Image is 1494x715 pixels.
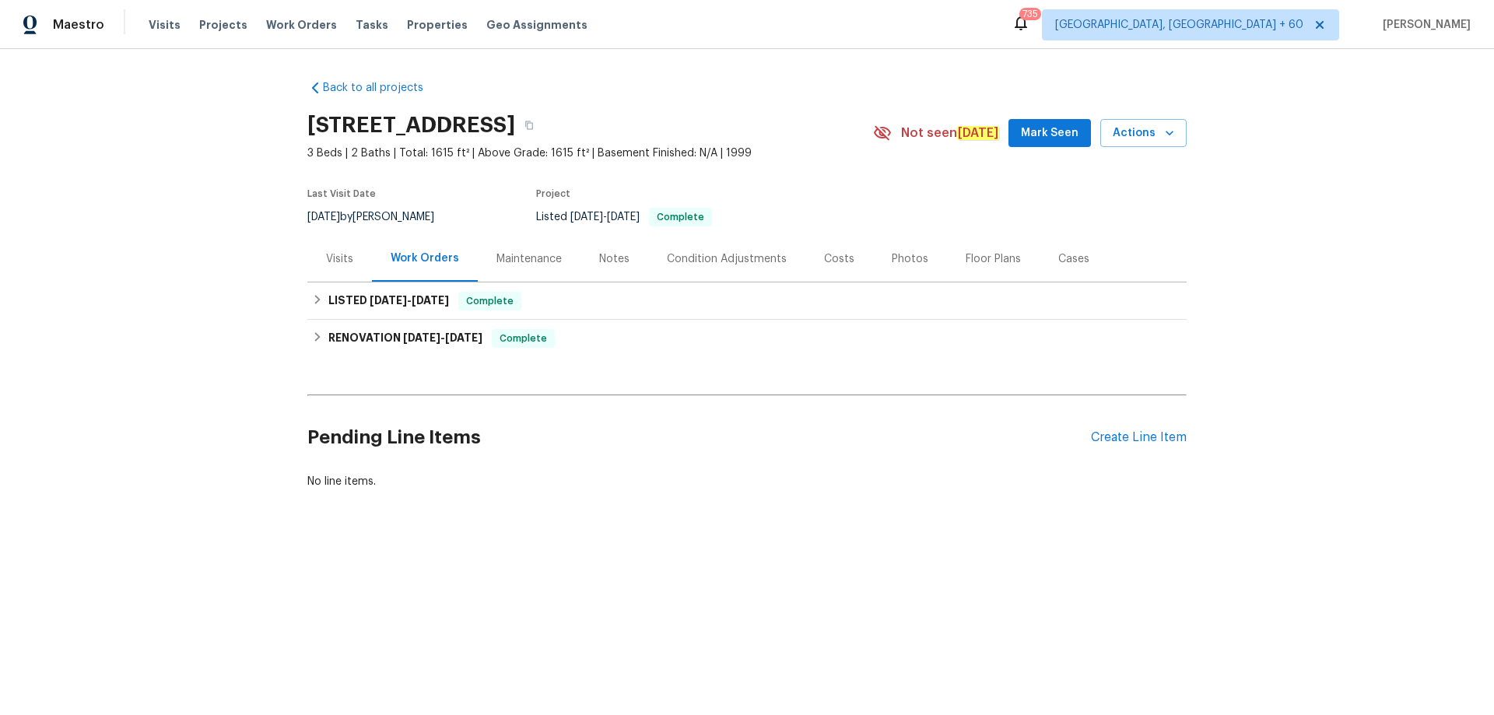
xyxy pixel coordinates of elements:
[1091,430,1187,445] div: Create Line Item
[515,111,543,139] button: Copy Address
[307,401,1091,474] h2: Pending Line Items
[149,17,181,33] span: Visits
[307,282,1187,320] div: LISTED [DATE]-[DATE]Complete
[370,295,449,306] span: -
[307,474,1187,489] div: No line items.
[407,17,468,33] span: Properties
[266,17,337,33] span: Work Orders
[1100,119,1187,148] button: Actions
[1113,124,1174,143] span: Actions
[496,251,562,267] div: Maintenance
[328,329,482,348] h6: RENOVATION
[651,212,710,222] span: Complete
[307,320,1187,357] div: RENOVATION [DATE]-[DATE]Complete
[966,251,1021,267] div: Floor Plans
[307,80,457,96] a: Back to all projects
[570,212,640,223] span: -
[1377,17,1471,33] span: [PERSON_NAME]
[328,292,449,310] h6: LISTED
[403,332,482,343] span: -
[307,145,873,161] span: 3 Beds | 2 Baths | Total: 1615 ft² | Above Grade: 1615 ft² | Basement Finished: N/A | 1999
[53,17,104,33] span: Maestro
[536,189,570,198] span: Project
[307,208,453,226] div: by [PERSON_NAME]
[391,251,459,266] div: Work Orders
[901,125,999,141] span: Not seen
[957,126,999,140] em: [DATE]
[1022,6,1038,22] div: 735
[493,331,553,346] span: Complete
[403,332,440,343] span: [DATE]
[412,295,449,306] span: [DATE]
[824,251,854,267] div: Costs
[667,251,787,267] div: Condition Adjustments
[307,117,515,133] h2: [STREET_ADDRESS]
[199,17,247,33] span: Projects
[1055,17,1303,33] span: [GEOGRAPHIC_DATA], [GEOGRAPHIC_DATA] + 60
[570,212,603,223] span: [DATE]
[307,212,340,223] span: [DATE]
[1058,251,1089,267] div: Cases
[599,251,630,267] div: Notes
[486,17,587,33] span: Geo Assignments
[1021,124,1078,143] span: Mark Seen
[460,293,520,309] span: Complete
[326,251,353,267] div: Visits
[892,251,928,267] div: Photos
[1008,119,1091,148] button: Mark Seen
[607,212,640,223] span: [DATE]
[536,212,712,223] span: Listed
[445,332,482,343] span: [DATE]
[356,19,388,30] span: Tasks
[307,189,376,198] span: Last Visit Date
[370,295,407,306] span: [DATE]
